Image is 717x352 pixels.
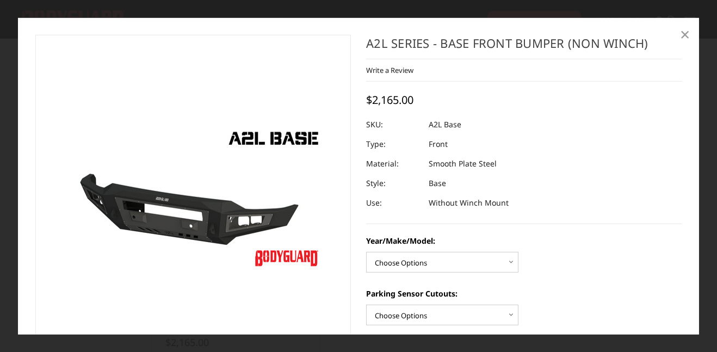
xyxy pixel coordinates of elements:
[366,174,421,193] dt: Style:
[429,174,446,193] dd: Base
[366,235,682,246] label: Year/Make/Model:
[366,154,421,174] dt: Material:
[366,115,421,134] dt: SKU:
[366,35,682,59] h1: A2L Series - Base Front Bumper (Non Winch)
[366,134,421,154] dt: Type:
[429,115,461,134] dd: A2L Base
[676,26,694,43] a: Close
[680,22,690,46] span: ×
[366,193,421,213] dt: Use:
[366,92,413,107] span: $2,165.00
[429,154,497,174] dd: Smooth Plate Steel
[366,65,413,75] a: Write a Review
[366,288,682,299] label: Parking Sensor Cutouts:
[429,134,448,154] dd: Front
[429,193,509,213] dd: Without Winch Mount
